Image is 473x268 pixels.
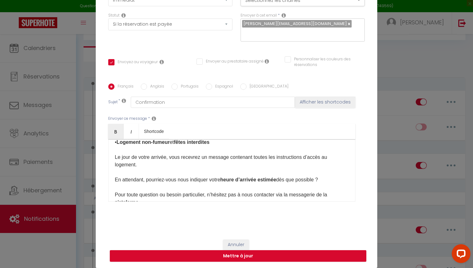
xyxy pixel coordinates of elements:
[178,83,199,90] label: Portugais
[243,21,347,27] span: [PERSON_NAME][EMAIL_ADDRESS][DOMAIN_NAME]
[108,99,118,106] label: Sujet
[247,83,288,90] label: [GEOGRAPHIC_DATA]
[282,13,286,18] i: Recipient
[265,59,269,64] i: Envoyer au prestataire si il est assigné
[108,116,147,122] label: Envoyer ce message
[295,97,355,108] button: Afficher les shortcodes
[117,139,170,145] b: Logement non-fumeur
[220,177,276,182] b: heure d’arrivée estimée
[108,124,124,139] a: Bold
[115,94,349,229] p: Merci pour votre réservation. Voici quelques informations utiles avant votre arrivée : • : à part...
[223,240,249,250] button: Annuler
[139,124,169,139] a: Shortcode
[121,13,126,18] i: Booking status
[108,13,120,18] label: Statut
[170,139,174,145] span: et
[115,139,117,145] span: •
[110,250,366,262] button: Mettre à jour
[147,83,164,90] label: Anglais
[212,83,233,90] label: Espagnol
[122,98,126,103] i: Subject
[114,83,134,90] label: Français
[124,124,139,139] a: Italic
[241,13,277,18] label: Envoyer à cet email
[174,139,210,145] b: fêtes interdites
[152,116,156,121] i: Message
[447,242,473,268] iframe: LiveChat chat widget
[160,59,164,64] i: Envoyer au voyageur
